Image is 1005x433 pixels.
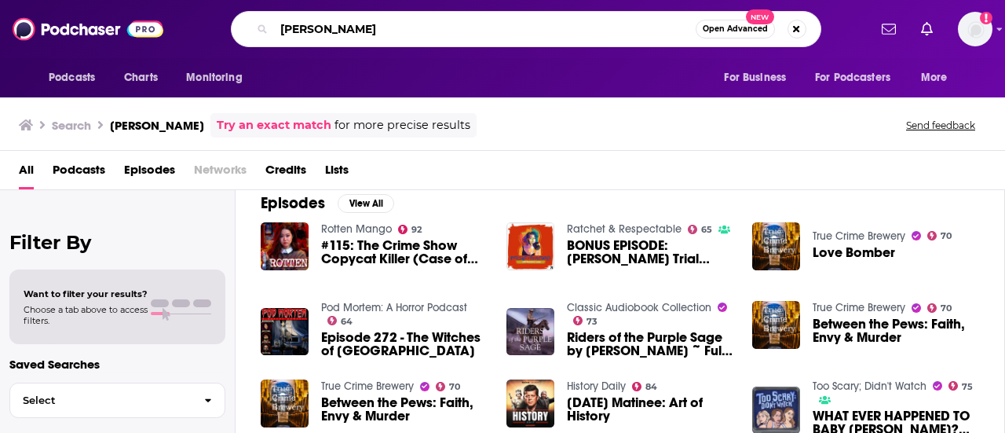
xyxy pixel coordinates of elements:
[398,225,422,234] a: 92
[321,396,488,423] a: Between the Pews: Faith, Envy & Murder
[9,231,225,254] h2: Filter By
[265,157,306,189] a: Credits
[901,119,980,132] button: Send feedback
[321,239,488,266] span: #115: The Crime Show Copycat Killer (Case of [PERSON_NAME])
[261,222,309,270] img: #115: The Crime Show Copycat Killer (Case of Jason Bautista)
[124,157,175,189] a: Episodes
[321,331,488,358] a: Episode 272 - The Witches of Eastwick
[327,316,353,325] a: 64
[10,395,192,405] span: Select
[124,67,158,89] span: Charts
[875,16,902,42] a: Show notifications dropdown
[261,193,394,213] a: EpisodesView All
[38,63,115,93] button: open menu
[813,380,926,393] a: Too Scary; Didn't Watch
[321,331,488,358] span: Episode 272 - The Witches of [GEOGRAPHIC_DATA]
[321,380,414,393] a: True Crime Brewery
[506,308,554,356] img: Riders of the Purple Sage by Zane Grey ~ Full Audiobook
[805,63,913,93] button: open menu
[13,14,163,44] img: Podchaser - Follow, Share and Rate Podcasts
[921,67,948,89] span: More
[52,118,91,133] h3: Search
[261,308,309,356] img: Episode 272 - The Witches of Eastwick
[261,380,309,427] img: Between the Pews: Faith, Envy & Murder
[9,383,225,418] button: Select
[231,11,821,47] div: Search podcasts, credits, & more...
[813,317,979,344] a: Between the Pews: Faith, Envy & Murder
[696,20,775,39] button: Open AdvancedNew
[325,157,349,189] a: Lists
[338,194,394,213] button: View All
[114,63,167,93] a: Charts
[752,222,800,270] img: Love Bomber
[110,118,204,133] h3: [PERSON_NAME]
[567,396,733,423] span: [DATE] Matinee: Art of History
[217,116,331,134] a: Try an exact match
[927,231,952,240] a: 70
[815,67,890,89] span: For Podcasters
[958,12,992,46] img: User Profile
[703,25,768,33] span: Open Advanced
[713,63,806,93] button: open menu
[567,301,711,314] a: Classic Audiobook Collection
[53,157,105,189] a: Podcasts
[24,304,148,326] span: Choose a tab above to access filters.
[752,301,800,349] a: Between the Pews: Faith, Envy & Murder
[567,222,682,236] a: Ratchet & Respectable
[948,381,974,391] a: 75
[506,222,554,270] img: BONUS EPISODE: Diddy Trial Recap,"Jane" (a/k/a Part Two)
[915,16,939,42] a: Show notifications dropdown
[411,226,422,233] span: 92
[958,12,992,46] span: Logged in as hconnor
[645,383,657,391] span: 84
[24,288,148,299] span: Want to filter your results?
[334,116,470,134] span: for more precise results
[261,193,325,213] h2: Episodes
[813,229,905,243] a: True Crime Brewery
[321,239,488,266] a: #115: The Crime Show Copycat Killer (Case of Jason Bautista)
[567,331,733,358] a: Riders of the Purple Sage by Zane Grey ~ Full Audiobook
[632,382,658,391] a: 84
[449,383,460,391] span: 70
[341,318,353,325] span: 64
[567,239,733,266] a: BONUS EPISODE: Diddy Trial Recap,"Jane" (a/k/a Part Two)
[941,305,952,312] span: 70
[194,157,247,189] span: Networks
[506,380,554,427] img: Saturday Matinee: Art of History
[587,318,598,325] span: 73
[941,233,952,240] span: 70
[49,67,95,89] span: Podcasts
[321,222,392,236] a: Rotten Mango
[962,383,973,391] span: 75
[813,246,895,259] a: Love Bomber
[688,225,713,234] a: 65
[927,303,952,313] a: 70
[980,12,992,24] svg: Add a profile image
[567,239,733,266] span: BONUS EPISODE: [PERSON_NAME] Trial Recap,"[PERSON_NAME]" (a/k/a Part Two)
[9,357,225,372] p: Saved Searches
[724,67,786,89] span: For Business
[958,12,992,46] button: Show profile menu
[274,17,696,42] input: Search podcasts, credits, & more...
[19,157,34,189] span: All
[175,63,262,93] button: open menu
[567,380,626,393] a: History Daily
[701,226,712,233] span: 65
[746,9,774,24] span: New
[321,301,467,314] a: Pod Mortem: A Horror Podcast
